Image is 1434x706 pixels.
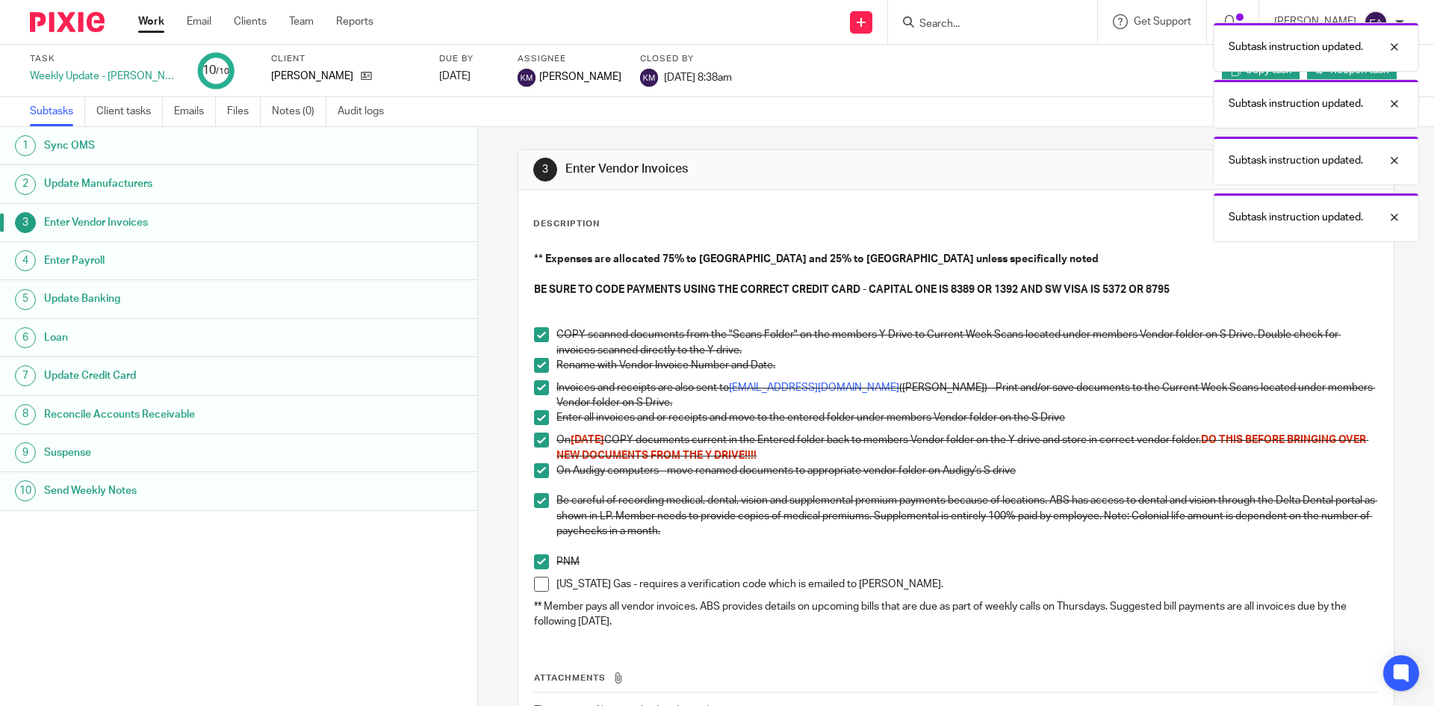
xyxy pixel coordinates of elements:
h1: Update Manufacturers [44,173,323,195]
h1: Suspense [44,442,323,464]
strong: BE SURE TO CODE PAYMENTS USING THE CORRECT CREDIT CARD - CAPITAL ONE IS 8389 OR 1392 AND SW VISA ... [534,285,1170,295]
label: Due by [439,53,499,65]
img: svg%3E [640,69,658,87]
p: COPY scanned documents from the "Scans Folder" on the members Y Drive to Current Week Scans locat... [556,327,1377,358]
h1: Update Credit Card [44,365,323,387]
h1: Update Banking [44,288,323,310]
p: On COPY documents current in the Entered folder back to members Vendor folder on the Y drive and ... [556,433,1377,463]
div: Weekly Update - [PERSON_NAME] [30,69,179,84]
h1: Sync OMS [44,134,323,157]
a: Reports [336,14,373,29]
img: svg%3E [518,69,536,87]
p: [PERSON_NAME] [271,69,353,84]
p: Be careful of recording medical, dental, vision and supplemental premium payments because of loca... [556,493,1377,539]
h1: Enter Vendor Invoices [44,211,323,234]
small: /10 [216,67,229,75]
span: DO THIS BEFORE BRINGING OVER NEW DOCUMENTS FROM THE Y DRIVE!!!! [556,435,1368,460]
div: 10 [15,480,36,501]
label: Closed by [640,53,732,65]
div: 9 [15,442,36,463]
a: Subtasks [30,97,85,126]
a: Team [289,14,314,29]
label: Client [271,53,420,65]
a: Client tasks [96,97,163,126]
span: [DATE] [571,435,604,445]
a: Files [227,97,261,126]
p: Rename with Vendor Invoice Number and Date. [556,358,1377,373]
label: Task [30,53,179,65]
span: [PERSON_NAME] [539,69,621,84]
div: 3 [533,158,557,182]
img: svg%3E [1364,10,1388,34]
div: 3 [15,212,36,233]
div: 5 [15,289,36,310]
a: Work [138,14,164,29]
div: 8 [15,404,36,425]
div: 6 [15,327,36,348]
strong: ** Expenses are allocated 75% to [GEOGRAPHIC_DATA] and 25% to [GEOGRAPHIC_DATA] unless specifical... [534,254,1099,264]
h1: Enter Vendor Invoices [565,161,988,177]
p: On Audigy computers - move renamed documents to appropriate vendor folder on Audigy's S drive [556,463,1377,478]
p: Invoices and receipts are also sent to ([PERSON_NAME]) - Print and/or save documents to the Curre... [556,380,1377,411]
div: 1 [15,135,36,156]
label: Assignee [518,53,621,65]
p: PNM [556,554,1377,569]
span: Attachments [534,674,606,682]
p: Subtask instruction updated. [1229,96,1363,111]
a: Email [187,14,211,29]
div: 7 [15,365,36,386]
p: Subtask instruction updated. [1229,40,1363,55]
a: [EMAIL_ADDRESS][DOMAIN_NAME] [729,383,899,393]
a: Emails [174,97,216,126]
p: Subtask instruction updated. [1229,210,1363,225]
a: Clients [234,14,267,29]
span: [DATE] 8:38am [664,72,732,82]
p: Enter all invoices and or receipts and move to the entered folder under members Vendor folder on ... [556,410,1377,425]
p: Description [533,218,600,230]
p: ** Member pays all vendor invoices. ABS provides details on upcoming bills that are due as part o... [534,599,1377,630]
a: Notes (0) [272,97,326,126]
a: Audit logs [338,97,395,126]
h1: Reconcile Accounts Receivable [44,403,323,426]
div: 2 [15,174,36,195]
div: [DATE] [439,69,499,84]
div: 4 [15,250,36,271]
p: Subtask instruction updated. [1229,153,1363,168]
img: Pixie [30,12,105,32]
h1: Send Weekly Notes [44,480,323,502]
h1: Loan [44,326,323,349]
p: [US_STATE] Gas - requires a verification code which is emailed to [PERSON_NAME]. [556,577,1377,592]
div: 10 [202,62,229,79]
h1: Enter Payroll [44,250,323,272]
